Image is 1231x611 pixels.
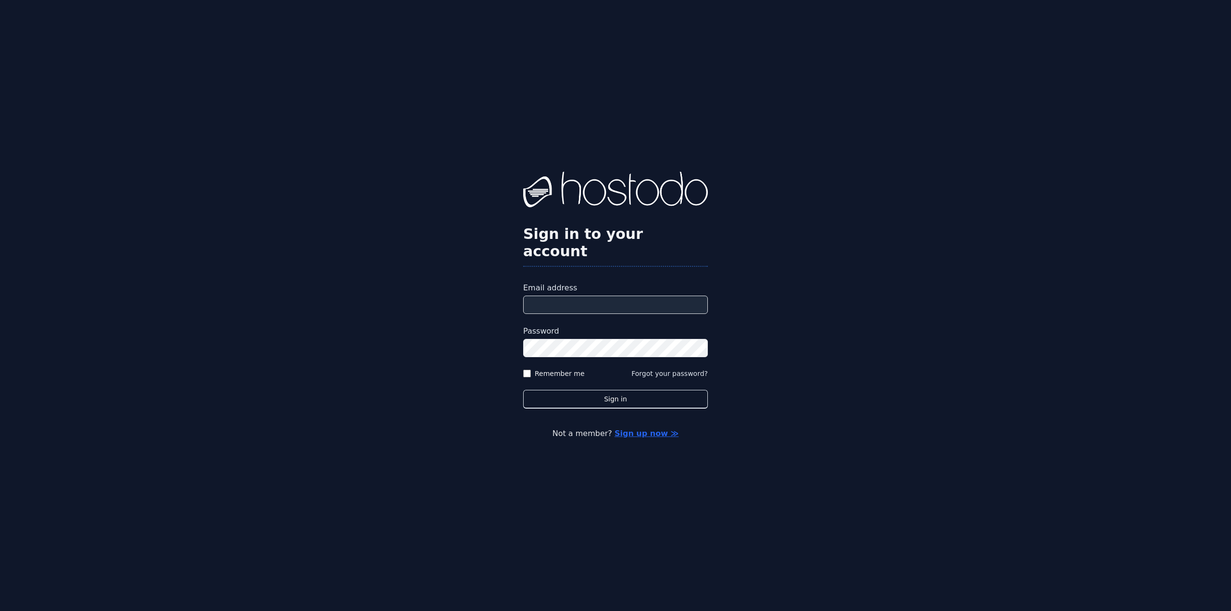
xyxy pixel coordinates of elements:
[523,225,708,260] h2: Sign in to your account
[523,282,708,294] label: Email address
[631,369,708,378] button: Forgot your password?
[46,428,1185,439] p: Not a member?
[523,325,708,337] label: Password
[523,172,708,210] img: Hostodo
[535,369,585,378] label: Remember me
[523,390,708,409] button: Sign in
[615,429,678,438] a: Sign up now ≫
